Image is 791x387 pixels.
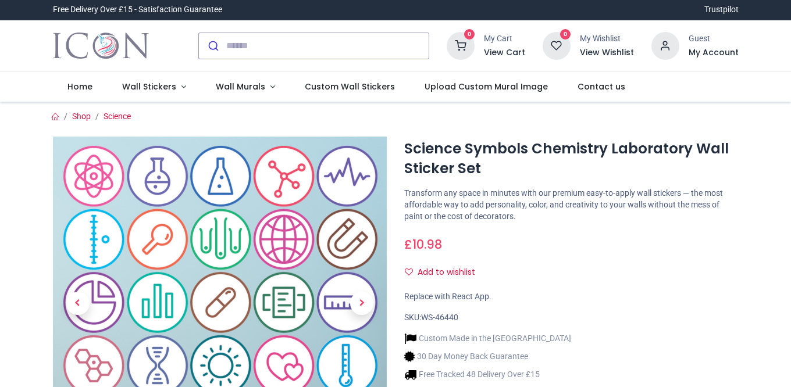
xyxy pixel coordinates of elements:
button: Submit [199,33,226,59]
span: Next [350,292,373,315]
a: Science [104,112,131,121]
span: £ [404,236,442,253]
li: 30 Day Money Back Guarantee [404,350,571,363]
a: View Cart [484,47,525,59]
h1: Science Symbols Chemistry Laboratory Wall Sticker Set [404,139,739,179]
sup: 0 [560,29,571,40]
a: My Account [689,47,739,59]
p: Transform any space in minutes with our premium easy-to-apply wall stickers — the most affordable... [404,188,739,222]
span: Contact us [578,81,625,92]
i: Add to wishlist [405,268,413,276]
a: 0 [543,40,571,49]
a: 0 [447,40,475,49]
span: Wall Stickers [122,81,176,92]
a: Shop [72,112,91,121]
li: Custom Made in the [GEOGRAPHIC_DATA] [404,332,571,345]
span: Wall Murals [216,81,265,92]
img: Icon Wall Stickers [53,30,149,62]
div: Replace with React App. [404,291,739,303]
span: WS-46440 [421,313,458,322]
span: Custom Wall Stickers [305,81,395,92]
button: Add to wishlistAdd to wishlist [404,263,485,282]
a: Wall Murals [201,72,290,102]
a: View Wishlist [580,47,634,59]
span: 10.98 [412,236,442,253]
div: SKU: [404,312,739,324]
div: Free Delivery Over £15 - Satisfaction Guarantee [53,4,222,16]
sup: 0 [464,29,475,40]
a: Trustpilot [704,4,739,16]
div: My Cart [484,33,525,45]
span: Previous [66,292,90,315]
span: Home [67,81,92,92]
a: Logo of Icon Wall Stickers [53,30,149,62]
li: Free Tracked 48 Delivery Over £15 [404,368,571,381]
div: My Wishlist [580,33,634,45]
div: Guest [689,33,739,45]
span: Upload Custom Mural Image [425,81,548,92]
a: Wall Stickers [108,72,201,102]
